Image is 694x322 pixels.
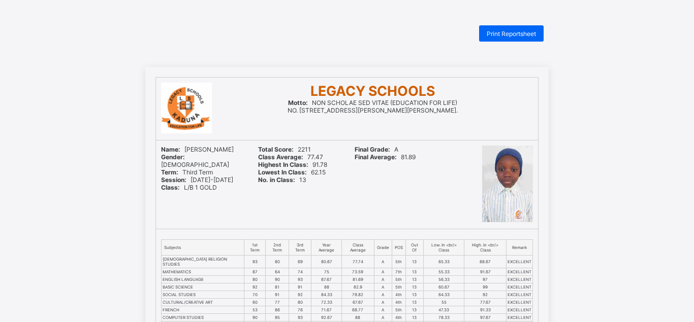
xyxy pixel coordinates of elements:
[288,99,308,106] b: Motto:
[392,256,405,268] td: 5th
[506,314,532,321] td: EXCELLENT
[161,176,233,184] span: [DATE]-[DATE]
[506,256,532,268] td: EXCELLENT
[162,306,244,314] td: FRENCH
[258,161,308,168] b: Highest In Class:
[162,314,244,321] td: COMPUTER STUDIES
[405,299,423,306] td: 13
[162,240,244,256] th: Subjects
[423,240,464,256] th: Low. In <br/> Class
[266,240,289,256] th: 2nd Term
[355,146,390,153] b: Final Grade:
[423,299,464,306] td: 55
[405,306,423,314] td: 13
[161,153,229,168] span: [DEMOGRAPHIC_DATA]
[342,314,374,321] td: 88
[289,276,311,283] td: 93
[342,240,374,256] th: Class Average
[464,306,507,314] td: 91.33
[258,146,311,153] span: 2211
[162,283,244,291] td: BASIC SCIENCE
[244,299,266,306] td: 60
[310,83,435,99] span: LEGACY SCHOOLS
[374,240,392,256] th: Grade
[506,268,532,276] td: EXCELLENT
[244,240,266,256] th: 1st Term
[342,256,374,268] td: 77.74
[266,276,289,283] td: 90
[258,161,327,168] span: 91.78
[464,276,507,283] td: 97
[405,240,423,256] th: Out Of
[266,299,289,306] td: 77
[392,240,405,256] th: POS
[464,283,507,291] td: 99
[374,299,392,306] td: A
[161,184,217,191] span: L/B 1 GOLD
[162,299,244,306] td: CULTURAL/CREATIVE ART
[161,153,185,161] b: Gender:
[405,256,423,268] td: 13
[161,168,213,176] span: Third Term
[374,256,392,268] td: A
[392,276,405,283] td: 5th
[244,306,266,314] td: 53
[288,106,458,114] span: NO. [STREET_ADDRESS][PERSON_NAME][PERSON_NAME].
[289,268,311,276] td: 74
[244,256,266,268] td: 93
[244,268,266,276] td: 87
[289,314,311,321] td: 93
[374,291,392,299] td: A
[374,283,392,291] td: A
[464,314,507,321] td: 97.67
[311,314,342,321] td: 92.67
[423,306,464,314] td: 47.33
[288,99,457,106] span: NON SCHOLAE SED VITAE (EDUCATION FOR LIFE)
[423,291,464,299] td: 64.33
[423,276,464,283] td: 56.33
[405,314,423,321] td: 13
[506,283,532,291] td: EXCELLENT
[289,299,311,306] td: 80
[258,176,295,184] b: No. in Class:
[506,306,532,314] td: EXCELLENT
[423,283,464,291] td: 60.67
[392,283,405,291] td: 5th
[244,283,266,291] td: 92
[244,314,266,321] td: 90
[342,291,374,299] td: 79.82
[342,276,374,283] td: 81.69
[392,314,405,321] td: 4th
[355,146,398,153] span: A
[423,314,464,321] td: 78.33
[289,306,311,314] td: 76
[392,306,405,314] td: 5th
[244,291,266,299] td: 70
[289,256,311,268] td: 69
[487,30,536,38] span: Print Reportsheet
[374,314,392,321] td: A
[162,276,244,283] td: ENGLISH LANGUAGE
[311,299,342,306] td: 72.33
[506,299,532,306] td: EXCELLENT
[311,283,342,291] td: 88
[392,291,405,299] td: 4th
[311,291,342,299] td: 84.33
[423,268,464,276] td: 55.33
[266,283,289,291] td: 81
[464,240,507,256] th: High. In <br/> Class
[258,176,306,184] span: 13
[311,256,342,268] td: 80.67
[374,268,392,276] td: A
[423,256,464,268] td: 65.33
[311,240,342,256] th: Year Average
[405,291,423,299] td: 13
[162,256,244,268] td: [DEMOGRAPHIC_DATA] RELIGION STUDIES
[311,268,342,276] td: 75
[374,276,392,283] td: A
[506,240,532,256] th: Remark
[464,256,507,268] td: 88.67
[355,153,397,161] b: Final Average:
[311,306,342,314] td: 71.67
[161,146,234,153] span: [PERSON_NAME]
